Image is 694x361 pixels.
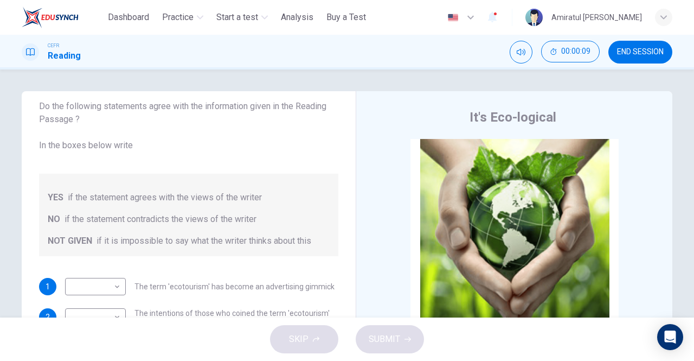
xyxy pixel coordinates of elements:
[322,8,370,27] button: Buy a Test
[48,42,59,49] span: CEFR
[104,8,153,27] button: Dashboard
[216,11,258,24] span: Start a test
[108,11,149,24] span: Dashboard
[617,48,664,56] span: END SESSION
[657,324,683,350] div: Open Intercom Messenger
[22,7,79,28] img: ELTC logo
[22,7,104,28] a: ELTC logo
[134,283,335,290] span: The term 'ecotourism' has become an advertising gimmick
[46,283,50,290] span: 1
[162,11,194,24] span: Practice
[46,313,50,321] span: 2
[48,235,92,248] span: NOT GIVEN
[608,41,672,64] button: END SESSION
[65,213,256,226] span: if the statement contradicts the views of the writer
[541,41,600,62] button: 00:00:09
[510,41,532,64] div: Mute
[158,8,208,27] button: Practice
[134,309,338,325] span: The intentions of those who coined the term 'ecotourism' were sincere
[541,41,600,64] div: Hide
[39,100,338,152] span: Do the following statements agree with the information given in the Reading Passage ? In the boxe...
[48,49,81,62] h1: Reading
[551,11,642,24] div: Amiratul [PERSON_NAME]
[281,11,313,24] span: Analysis
[48,213,60,226] span: NO
[470,109,556,126] h4: It's Eco-logical
[446,14,460,22] img: en
[326,11,366,24] span: Buy a Test
[525,9,543,26] img: Profile picture
[212,8,272,27] button: Start a test
[48,191,63,204] span: YES
[68,191,262,204] span: if the statement agrees with the views of the writer
[561,47,590,56] span: 00:00:09
[97,235,311,248] span: if it is impossible to say what the writer thinks about this
[277,8,318,27] button: Analysis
